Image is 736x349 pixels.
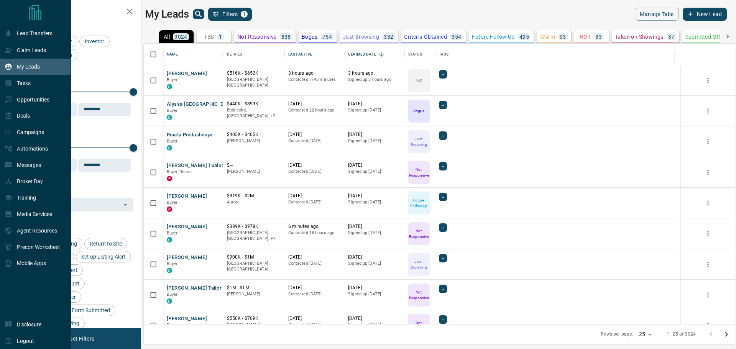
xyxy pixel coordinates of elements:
button: more [702,136,714,147]
p: 332 [384,34,393,39]
p: Just Browsing [409,136,429,147]
p: TBD [204,34,214,39]
p: $389K - $978K [227,223,281,230]
div: condos.ca [167,115,172,120]
div: property.ca [167,176,172,181]
div: condos.ca [167,298,172,304]
span: Buyer [167,108,178,113]
p: [DATE] [348,131,401,138]
span: Buyer, Renter [167,169,192,174]
button: more [702,259,714,270]
button: [PERSON_NAME] [167,315,207,323]
span: + [442,254,444,262]
p: Taken on Showings [615,34,664,39]
p: Signed up [DATE] [348,107,401,113]
button: Open [120,199,131,210]
div: condos.ca [167,237,172,242]
div: property.ca [167,206,172,212]
p: $1M - $1M [227,285,281,291]
div: Investor [79,36,110,47]
p: $900K - $1M [227,254,281,261]
p: [DATE] [348,254,401,261]
p: [PERSON_NAME] [227,169,281,175]
button: more [702,228,714,239]
div: + [439,70,447,79]
p: 6 minutes ago [288,223,341,230]
p: 33 [595,34,602,39]
p: Aurora [227,199,281,205]
span: 1 [242,11,247,17]
p: Not Responsive [409,167,429,178]
button: search button [193,9,204,19]
p: [DATE] [348,193,401,199]
p: 3024 [174,34,187,39]
button: New Lead [683,8,727,21]
p: $516K - $650K [227,70,281,77]
button: [PERSON_NAME] Tailor [167,285,222,292]
button: more [702,320,714,331]
p: Contacted [DATE] [288,322,341,328]
span: + [442,224,444,231]
div: 25 [636,329,654,340]
p: All [164,34,170,39]
p: [GEOGRAPHIC_DATA], [GEOGRAPHIC_DATA] [227,77,281,88]
button: [PERSON_NAME] [167,254,207,261]
p: [DATE] [288,193,341,199]
p: [DATE] [348,101,401,107]
p: Future Follow Up [472,34,514,39]
p: Bogus [413,108,424,114]
span: Return to Site [87,241,125,247]
p: Contacted 22 hours ago [288,107,341,113]
button: Reset Filters [58,332,99,345]
span: + [442,285,444,293]
div: condos.ca [167,268,172,273]
p: [DATE] [288,315,341,322]
span: Investor [82,38,107,44]
div: + [439,162,447,170]
p: Not Responsive [409,228,429,239]
span: + [442,162,444,170]
button: more [702,197,714,209]
button: Go to next page [719,327,734,342]
button: more [702,289,714,301]
div: Set up Listing Alert [76,251,131,262]
div: Claimed Date [344,44,404,65]
span: Buyer [167,323,178,328]
div: Details [227,44,242,65]
div: + [439,285,447,293]
p: $550K - $709K [227,315,281,322]
span: Buyer [167,261,178,266]
div: Tags [439,44,449,65]
p: $319K - $2M [227,193,281,199]
p: [DATE] [288,162,341,169]
div: + [439,254,447,262]
p: Signed up [DATE] [348,169,401,175]
div: + [439,101,447,109]
p: [PERSON_NAME] [227,291,281,297]
button: more [702,105,714,117]
p: 3 hours ago [288,70,341,77]
p: $--- [227,162,281,169]
p: Not Responsive [237,34,277,39]
div: condos.ca [167,145,172,151]
p: [DATE] [348,315,401,322]
div: Name [167,44,178,65]
p: 354 [452,34,461,39]
button: [PERSON_NAME] [167,223,207,231]
button: Rinata Poslushnaya [167,131,213,139]
div: + [439,315,447,324]
p: Bogus [302,34,318,39]
div: + [439,193,447,201]
p: Signed up [DATE] [348,199,401,205]
p: HOT [580,34,591,39]
p: [DATE] [288,254,341,261]
div: Return to Site [84,238,127,249]
p: Contacted [DATE] [288,291,341,297]
p: York Crosstown, Toronto [227,107,281,119]
button: Manage Tabs [635,8,678,21]
p: $440K - $899K [227,101,281,107]
span: Buyer [167,139,178,144]
h2: Filters [25,8,133,17]
p: [DATE] [348,162,401,169]
div: condos.ca [167,84,172,89]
